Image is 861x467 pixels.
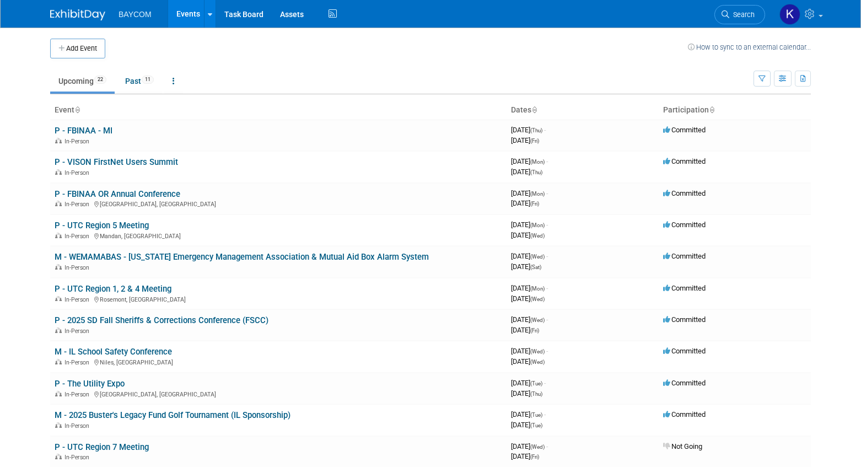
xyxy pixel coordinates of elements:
a: P - FBINAA OR Annual Conference [55,189,180,199]
span: [DATE] [511,126,546,134]
a: Search [714,5,765,24]
span: In-Person [64,264,93,271]
span: - [546,157,548,165]
span: (Wed) [530,254,545,260]
span: - [546,189,548,197]
img: In-Person Event [55,138,62,143]
span: Committed [663,252,706,260]
span: (Thu) [530,169,542,175]
img: In-Person Event [55,359,62,364]
img: In-Person Event [55,201,62,206]
div: [GEOGRAPHIC_DATA], [GEOGRAPHIC_DATA] [55,199,502,208]
img: In-Person Event [55,422,62,428]
span: [DATE] [511,157,548,165]
span: (Fri) [530,328,539,334]
span: - [546,252,548,260]
span: - [544,126,546,134]
span: [DATE] [511,252,548,260]
span: [DATE] [511,199,539,207]
span: [DATE] [511,452,539,460]
span: (Tue) [530,380,542,387]
span: - [544,410,546,418]
a: M - 2025 Buster's Legacy Fund Golf Tournament (IL Sponsorship) [55,410,290,420]
img: In-Person Event [55,296,62,302]
span: Committed [663,157,706,165]
span: - [544,379,546,387]
span: [DATE] [511,347,548,355]
img: In-Person Event [55,169,62,175]
span: [DATE] [511,231,545,239]
span: [DATE] [511,189,548,197]
span: In-Person [64,296,93,303]
span: Not Going [663,442,702,450]
span: [DATE] [511,326,539,334]
img: In-Person Event [55,328,62,333]
a: Past11 [117,71,162,92]
span: [DATE] [511,262,541,271]
span: (Mon) [530,159,545,165]
span: (Wed) [530,444,545,450]
button: Add Event [50,39,105,58]
th: Participation [659,101,811,120]
a: P - UTC Region 5 Meeting [55,221,149,230]
div: Mandan, [GEOGRAPHIC_DATA] [55,231,502,240]
div: [GEOGRAPHIC_DATA], [GEOGRAPHIC_DATA] [55,389,502,398]
span: Committed [663,284,706,292]
span: [DATE] [511,410,546,418]
span: [DATE] [511,442,548,450]
img: In-Person Event [55,264,62,270]
img: In-Person Event [55,454,62,459]
span: In-Person [64,454,93,461]
span: In-Person [64,201,93,208]
span: (Fri) [530,138,539,144]
span: (Wed) [530,348,545,355]
span: (Fri) [530,201,539,207]
span: - [546,284,548,292]
th: Dates [507,101,659,120]
span: [DATE] [511,389,542,398]
span: (Wed) [530,359,545,365]
span: In-Person [64,138,93,145]
img: In-Person Event [55,391,62,396]
span: [DATE] [511,284,548,292]
span: - [546,221,548,229]
span: [DATE] [511,357,545,366]
span: (Wed) [530,317,545,323]
span: [DATE] [511,421,542,429]
span: Committed [663,347,706,355]
span: (Wed) [530,233,545,239]
span: [DATE] [511,379,546,387]
a: P - UTC Region 7 Meeting [55,442,149,452]
span: [DATE] [511,294,545,303]
span: Search [729,10,755,19]
a: Sort by Event Name [74,105,80,114]
span: [DATE] [511,136,539,144]
span: BAYCOM [119,10,152,19]
span: 22 [94,76,106,84]
span: (Thu) [530,391,542,397]
span: Committed [663,221,706,229]
div: Rosemont, [GEOGRAPHIC_DATA] [55,294,502,303]
span: - [546,347,548,355]
span: In-Person [64,422,93,430]
a: Upcoming22 [50,71,115,92]
a: P - The Utility Expo [55,379,125,389]
img: ExhibitDay [50,9,105,20]
th: Event [50,101,507,120]
a: How to sync to an external calendar... [688,43,811,51]
span: In-Person [64,391,93,398]
span: (Thu) [530,127,542,133]
img: In-Person Event [55,233,62,238]
a: Sort by Participation Type [709,105,714,114]
span: - [546,315,548,324]
span: (Mon) [530,191,545,197]
a: P - FBINAA - MI [55,126,112,136]
a: P - VISON FirstNet Users Summit [55,157,178,167]
span: [DATE] [511,168,542,176]
span: In-Person [64,169,93,176]
a: Sort by Start Date [531,105,537,114]
a: P - 2025 SD Fall Sheriffs & Corrections Conference (FSCC) [55,315,268,325]
a: M - IL School Safety Conference [55,347,172,357]
span: Committed [663,379,706,387]
span: Committed [663,315,706,324]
